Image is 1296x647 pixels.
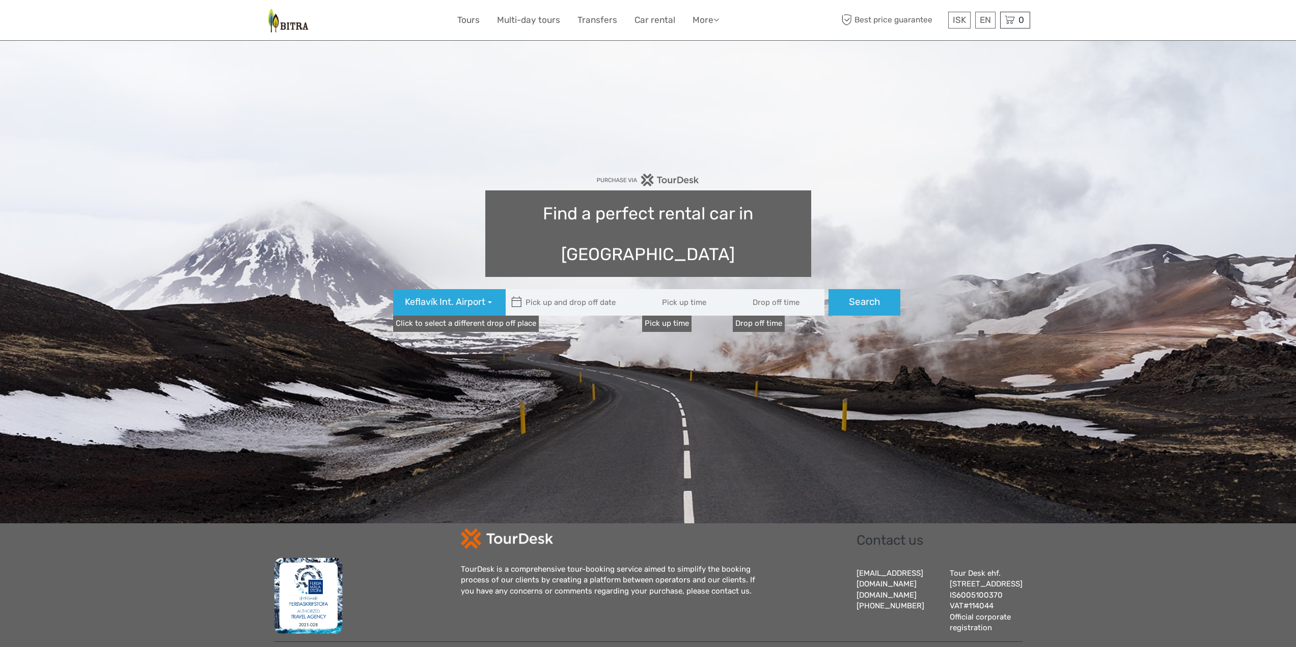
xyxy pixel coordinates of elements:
[642,316,692,331] label: Pick up time
[857,568,940,634] div: [EMAIL_ADDRESS][DOMAIN_NAME] [PHONE_NUMBER]
[266,8,310,33] img: 2387-d61d1916-2adb-4c87-b942-d39dad0197e9_logo_small.jpg
[635,13,675,27] a: Car rental
[839,12,946,29] span: Best price guarantee
[485,190,811,277] h1: Find a perfect rental car in [GEOGRAPHIC_DATA]
[1017,15,1026,25] span: 0
[950,612,1011,632] a: Official corporate registration
[953,15,966,25] span: ISK
[461,564,766,597] div: TourDesk is a comprehensive tour-booking service aimed to simplify the booking process of our cli...
[975,12,996,29] div: EN
[274,557,343,634] img: fms.png
[577,13,617,27] a: Transfers
[461,528,553,549] img: td-logo-white.png
[829,289,900,316] button: Search
[506,289,643,316] input: Pick up and drop off date
[733,289,824,316] input: Drop off time
[857,590,917,600] a: [DOMAIN_NAME]
[497,13,560,27] a: Multi-day tours
[857,532,1023,549] h2: Contact us
[457,13,480,27] a: Tours
[596,174,700,186] img: PurchaseViaTourDesk.png
[950,568,1023,634] div: Tour Desk ehf. [STREET_ADDRESS] IS6005100370 VAT#114044
[405,296,485,309] span: Keflavík Int. Airport
[642,289,734,316] input: Pick up time
[393,289,506,316] button: Keflavík Int. Airport
[693,13,719,27] a: More
[733,316,785,331] label: Drop off time
[393,316,539,331] a: Click to select a different drop off place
